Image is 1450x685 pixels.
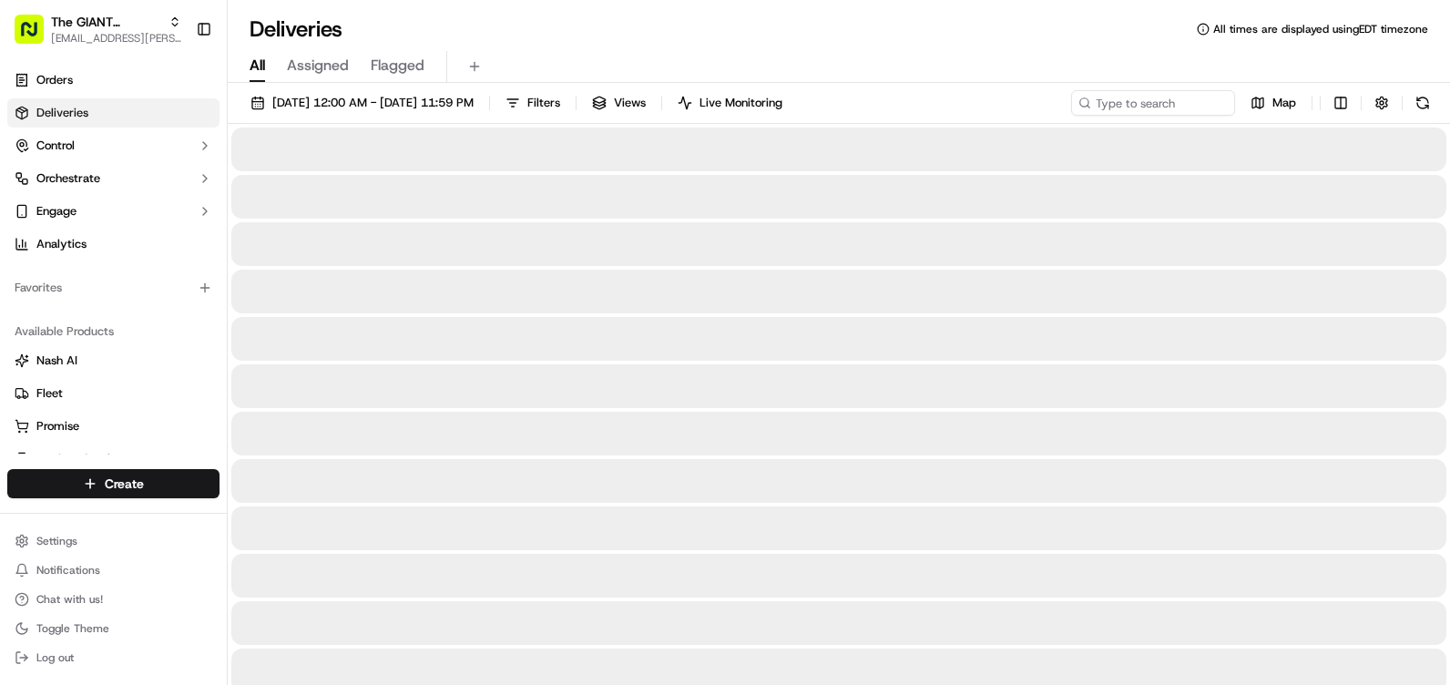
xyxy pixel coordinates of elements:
[1272,95,1296,111] span: Map
[272,95,474,111] span: [DATE] 12:00 AM - [DATE] 11:59 PM
[527,95,560,111] span: Filters
[15,353,212,369] a: Nash AI
[7,469,220,498] button: Create
[105,475,144,493] span: Create
[7,230,220,259] a: Analytics
[36,418,79,435] span: Promise
[1410,90,1435,116] button: Refresh
[36,72,73,88] span: Orders
[242,90,482,116] button: [DATE] 12:00 AM - [DATE] 11:59 PM
[1213,22,1428,36] span: All times are displayed using EDT timezone
[36,592,103,607] span: Chat with us!
[36,563,100,578] span: Notifications
[15,451,212,467] a: Product Catalog
[250,15,342,44] h1: Deliveries
[371,55,424,77] span: Flagged
[7,66,220,95] a: Orders
[584,90,654,116] button: Views
[36,385,63,402] span: Fleet
[287,55,349,77] span: Assigned
[36,236,87,252] span: Analytics
[614,95,646,111] span: Views
[36,170,100,187] span: Orchestrate
[7,7,189,51] button: The GIANT Company[EMAIL_ADDRESS][PERSON_NAME][DOMAIN_NAME]
[497,90,568,116] button: Filters
[36,534,77,548] span: Settings
[250,55,265,77] span: All
[7,164,220,193] button: Orchestrate
[7,131,220,160] button: Control
[7,587,220,612] button: Chat with us!
[7,379,220,408] button: Fleet
[7,273,220,302] div: Favorites
[669,90,791,116] button: Live Monitoring
[7,445,220,474] button: Product Catalog
[1242,90,1304,116] button: Map
[7,616,220,641] button: Toggle Theme
[36,451,124,467] span: Product Catalog
[699,95,782,111] span: Live Monitoring
[36,203,77,220] span: Engage
[51,13,161,31] button: The GIANT Company
[7,98,220,128] a: Deliveries
[1071,90,1235,116] input: Type to search
[51,31,181,46] button: [EMAIL_ADDRESS][PERSON_NAME][DOMAIN_NAME]
[7,317,220,346] div: Available Products
[7,557,220,583] button: Notifications
[7,197,220,226] button: Engage
[7,346,220,375] button: Nash AI
[36,138,75,154] span: Control
[7,528,220,554] button: Settings
[36,650,74,665] span: Log out
[15,385,212,402] a: Fleet
[36,105,88,121] span: Deliveries
[15,418,212,435] a: Promise
[7,645,220,670] button: Log out
[36,621,109,636] span: Toggle Theme
[36,353,77,369] span: Nash AI
[7,412,220,441] button: Promise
